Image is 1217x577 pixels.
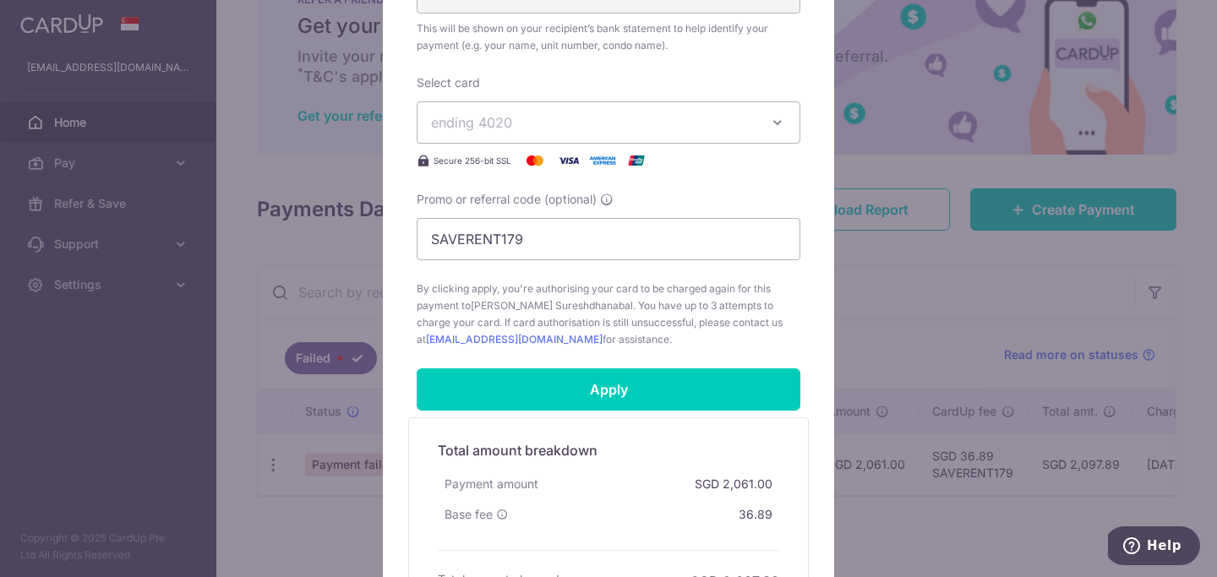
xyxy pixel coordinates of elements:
[417,280,800,348] span: By clicking apply, you're authorising your card to be charged again for this payment to . You hav...
[688,469,779,499] div: SGD 2,061.00
[1108,526,1200,569] iframe: Opens a widget where you can find more information
[619,150,653,171] img: UnionPay
[434,154,511,167] span: Secure 256-bit SSL
[438,440,779,460] h5: Total amount breakdown
[417,74,480,91] label: Select card
[732,499,779,530] div: 36.89
[518,150,552,171] img: Mastercard
[431,114,512,131] span: ending 4020
[552,150,586,171] img: Visa
[417,368,800,411] input: Apply
[438,469,545,499] div: Payment amount
[417,191,597,208] span: Promo or referral code (optional)
[426,333,603,346] a: [EMAIL_ADDRESS][DOMAIN_NAME]
[586,150,619,171] img: American Express
[471,299,633,312] span: [PERSON_NAME] Sureshdhanabal
[417,101,800,144] button: ending 4020
[417,20,800,54] span: This will be shown on your recipient’s bank statement to help identify your payment (e.g. your na...
[445,506,493,523] span: Base fee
